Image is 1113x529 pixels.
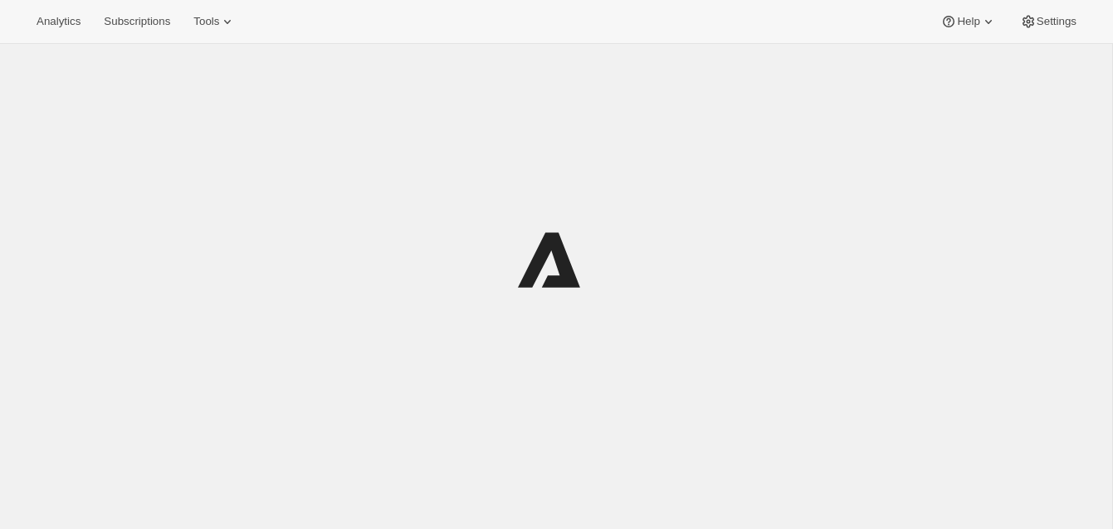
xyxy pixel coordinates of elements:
span: Settings [1037,15,1076,28]
span: Tools [193,15,219,28]
span: Analytics [37,15,81,28]
span: Help [957,15,979,28]
button: Settings [1010,10,1086,33]
button: Analytics [27,10,90,33]
span: Subscriptions [104,15,170,28]
button: Subscriptions [94,10,180,33]
button: Tools [183,10,246,33]
button: Help [930,10,1006,33]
